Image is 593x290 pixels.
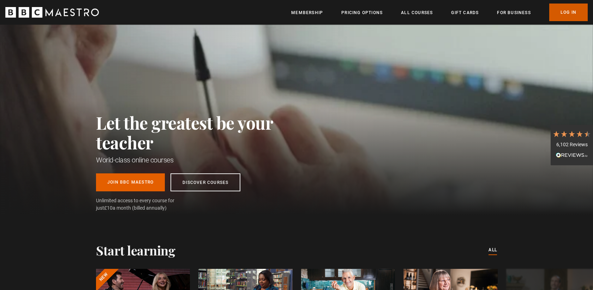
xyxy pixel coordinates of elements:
img: REVIEWS.io [556,153,588,158]
span: Unlimited access to every course for just a month (billed annually) [96,197,191,212]
a: Membership [291,9,323,16]
a: All Courses [401,9,433,16]
a: All [489,246,497,254]
span: £10 [104,205,113,211]
svg: BBC Maestro [5,7,99,18]
a: Discover Courses [170,173,240,191]
div: 4.7 Stars [552,130,591,138]
a: Pricing Options [341,9,383,16]
a: Join BBC Maestro [96,173,165,191]
h1: World-class online courses [96,155,304,165]
a: Log In [549,4,588,21]
nav: Primary [291,4,588,21]
div: 6,102 ReviewsRead All Reviews [551,125,593,166]
div: Read All Reviews [552,152,591,160]
a: Gift Cards [451,9,479,16]
a: For business [497,9,531,16]
h2: Start learning [96,243,175,258]
div: 6,102 Reviews [552,141,591,148]
h2: Let the greatest be your teacher [96,113,304,152]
